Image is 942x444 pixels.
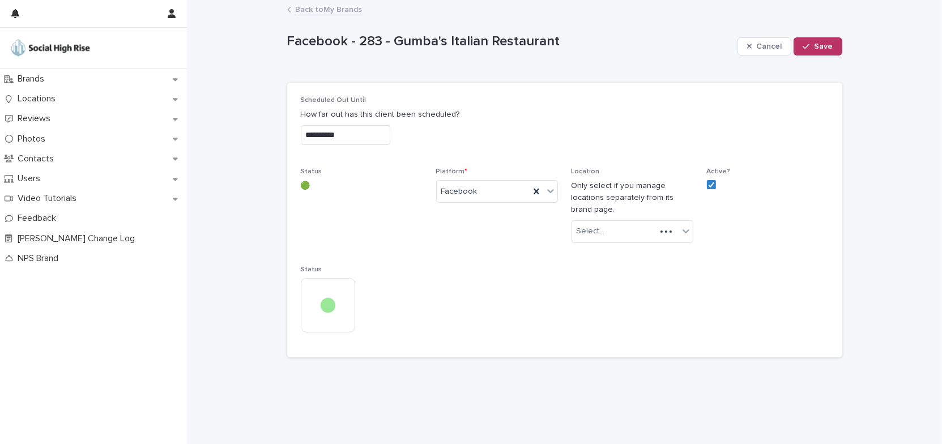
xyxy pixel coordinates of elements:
span: Cancel [756,42,782,50]
p: NPS Brand [13,253,67,264]
p: Photos [13,134,54,144]
p: Video Tutorials [13,193,86,204]
div: Select... [577,225,605,237]
span: Platform [436,168,468,175]
span: Active? [707,168,731,175]
p: How far out has this client been scheduled? [301,109,829,121]
span: Save [815,42,833,50]
p: [PERSON_NAME] Change Log [13,233,144,244]
p: Facebook - 283 - Gumba's Italian Restaurant [287,33,733,50]
a: Back toMy Brands [296,2,363,15]
p: Contacts [13,153,63,164]
p: Reviews [13,113,59,124]
span: Location [572,168,600,175]
img: o5DnuTxEQV6sW9jFYBBf [9,37,92,59]
span: Status [301,266,322,273]
span: Scheduled Out Until [301,97,366,104]
button: Cancel [738,37,792,55]
p: Only select if you manage locations separately from its brand page. [572,180,693,215]
span: Facebook [441,186,478,198]
p: Users [13,173,49,184]
p: 🟢 [301,180,423,192]
p: Brands [13,74,53,84]
span: Status [301,168,322,175]
p: Feedback [13,213,65,224]
button: Save [794,37,842,55]
p: Locations [13,93,65,104]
